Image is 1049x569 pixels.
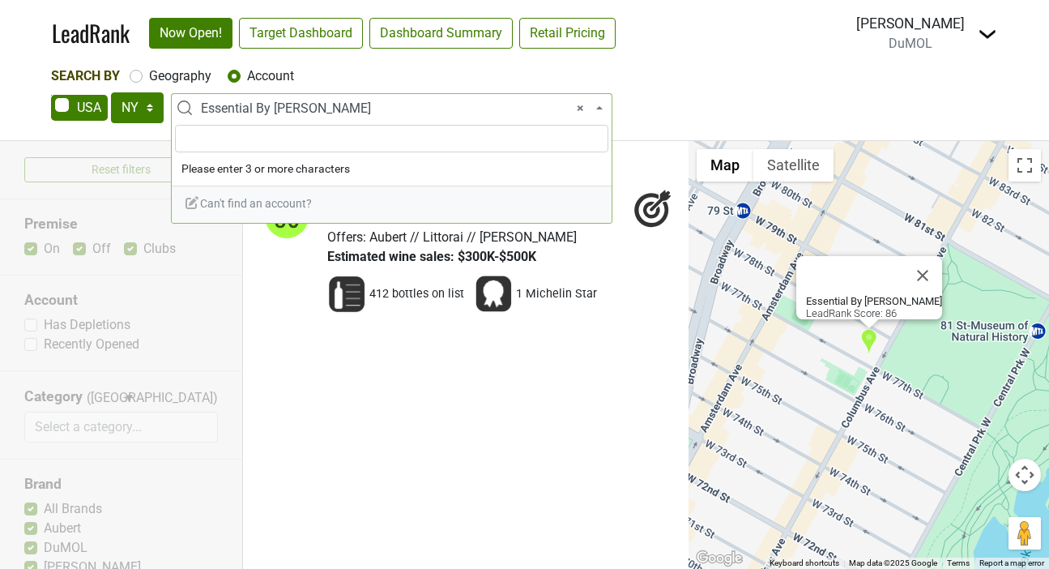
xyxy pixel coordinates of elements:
span: 412 bottles on list [369,286,464,302]
a: Retail Pricing [519,18,616,49]
span: Offers: [327,229,366,245]
div: LeadRank Score: 86 [806,295,942,319]
span: Can't find an account? [184,197,312,210]
a: Terms (opens in new tab) [947,558,970,567]
span: Estimated wine sales: $300K-$500K [327,249,536,264]
button: Close [903,256,942,295]
span: Essential By Christophe [171,93,612,122]
button: Drag Pegman onto the map to open Street View [1008,517,1041,550]
span: 1 Michelin Star [516,286,597,302]
li: Please enter 3 or more characters [172,156,612,182]
span: Map data ©2025 Google [849,558,937,567]
img: Wine List [327,275,366,314]
label: Account [247,66,294,86]
button: Show street map [697,149,753,182]
img: Award [474,275,513,314]
b: Essential By [PERSON_NAME] [806,295,942,307]
a: Open this area in Google Maps (opens a new window) [693,548,746,569]
a: Dashboard Summary [369,18,513,49]
span: DuMOL [889,36,932,51]
button: Show satellite imagery [753,149,834,182]
div: Essential By Christophe [860,328,877,355]
div: [PERSON_NAME] [856,13,965,34]
img: Edit [184,195,200,211]
a: Report a map error [979,558,1044,567]
label: Geography [149,66,211,86]
span: Essential By Christophe [201,99,592,118]
a: Now Open! [149,18,232,49]
img: Google [693,548,746,569]
img: Dropdown Menu [978,24,997,44]
button: Map camera controls [1008,459,1041,491]
span: Search By [51,68,120,83]
a: LeadRank [52,16,130,50]
span: Remove all items [577,99,584,118]
button: Toggle fullscreen view [1008,149,1041,182]
button: Keyboard shortcuts [770,558,839,569]
a: Target Dashboard [239,18,363,49]
span: Aubert // Littorai // [PERSON_NAME] [369,229,577,245]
